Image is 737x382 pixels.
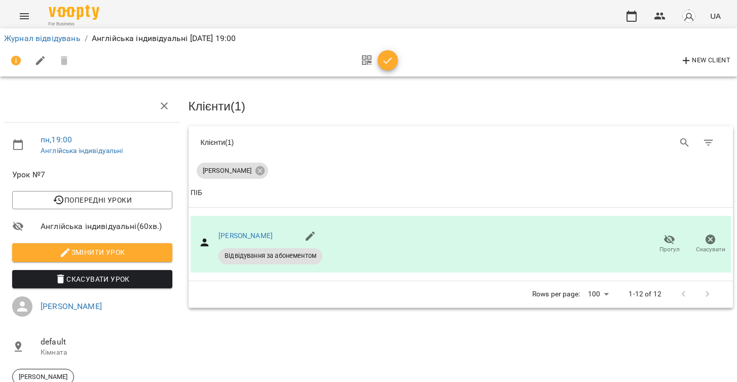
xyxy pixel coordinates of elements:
[189,100,733,113] h3: Клієнти ( 1 )
[218,232,273,240] a: [PERSON_NAME]
[49,21,99,27] span: For Business
[191,187,731,199] span: ПІБ
[201,137,454,147] div: Клієнти ( 1 )
[696,131,721,155] button: Фільтр
[41,135,72,144] a: пн , 19:00
[13,372,73,381] span: [PERSON_NAME]
[191,187,202,199] div: ПІБ
[20,194,164,206] span: Попередні уроки
[20,246,164,258] span: Змінити урок
[680,55,730,67] span: New Client
[12,169,172,181] span: Урок №7
[49,5,99,20] img: Voopty Logo
[191,187,202,199] div: Sort
[197,166,257,175] span: [PERSON_NAME]
[197,163,268,179] div: [PERSON_NAME]
[12,191,172,209] button: Попередні уроки
[659,245,680,254] span: Прогул
[20,273,164,285] span: Скасувати Урок
[706,7,725,25] button: UA
[696,245,725,254] span: Скасувати
[41,336,172,348] span: default
[649,230,690,258] button: Прогул
[4,32,733,45] nav: breadcrumb
[41,348,172,358] p: Кімната
[690,230,731,258] button: Скасувати
[218,251,322,260] span: Відвідування за абонементом
[12,270,172,288] button: Скасувати Урок
[584,287,612,301] div: 100
[189,126,733,159] div: Table Toolbar
[678,53,733,69] button: New Client
[12,243,172,261] button: Змінити урок
[710,11,721,21] span: UA
[41,220,172,233] span: Англійська індивідуальні ( 60 хв. )
[682,9,696,23] img: avatar_s.png
[41,146,123,155] a: Англійська індивідуальні
[12,4,36,28] button: Menu
[673,131,697,155] button: Search
[85,32,88,45] li: /
[92,32,236,45] p: Англійська індивідуальні [DATE] 19:00
[629,289,661,299] p: 1-12 of 12
[532,289,580,299] p: Rows per page:
[41,301,102,311] a: [PERSON_NAME]
[4,33,81,43] a: Журнал відвідувань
